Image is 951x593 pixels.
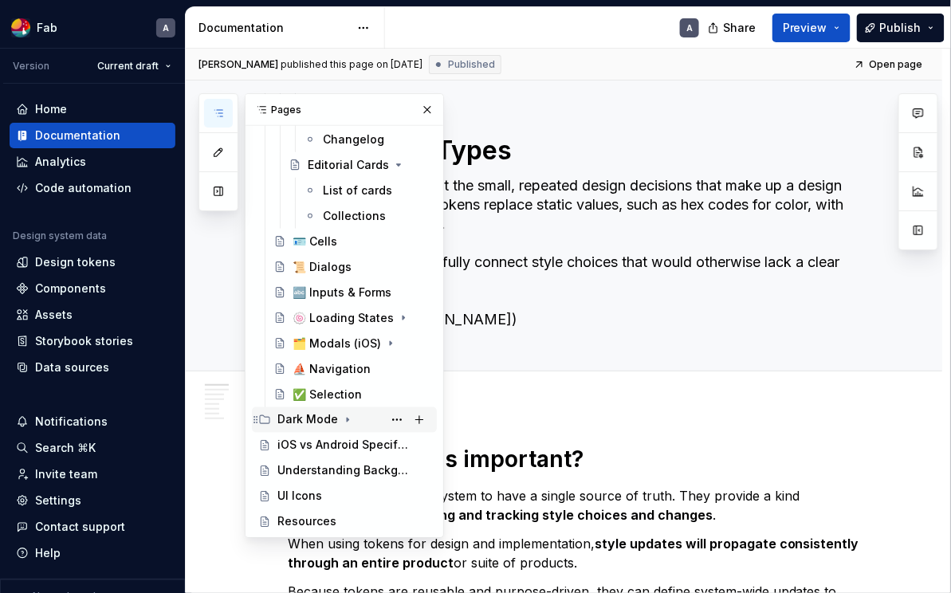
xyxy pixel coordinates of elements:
a: Documentation [10,123,175,148]
p: When using tokens for design and implementation, or suite of products. [288,534,878,572]
span: [PERSON_NAME] [198,58,278,71]
img: ec65babd-e488-45e8-ad6b-b86e4c748d03.png [11,18,30,37]
a: ⛵️ Navigation [267,356,437,382]
div: Code automation [35,180,132,196]
a: Collections [297,203,437,229]
div: 📜 Dialogs [293,259,352,275]
a: Settings [10,488,175,513]
a: Design tokens [10,249,175,275]
button: Search ⌘K [10,435,175,461]
div: Analytics [35,154,86,170]
div: ⛵️ Navigation [293,361,371,377]
div: 🍥 Loading States [293,310,394,326]
a: Assets [10,302,175,328]
button: Notifications [10,409,175,434]
div: Resources [277,514,336,530]
span: Publish [880,20,922,36]
a: Invite team [10,461,175,487]
a: Resources [252,509,437,535]
div: 🪪 Cells [293,234,337,249]
div: Dark Mode [252,407,437,433]
a: UI Icons [252,484,437,509]
button: Publish [857,14,945,42]
div: iOS vs Android Specificities [277,438,409,454]
strong: repository for recording and tracking style choices and changes [301,507,713,523]
div: Notifications [35,414,108,430]
div: UI Icons [277,489,322,505]
button: Share [700,14,766,42]
a: iOS vs Android Specificities [252,433,437,458]
a: 📜 Dialogs [267,254,437,280]
a: Open page [849,53,929,76]
div: 🗂️ Modals (iOS) [293,336,381,351]
a: 🔤 Inputs & Forms [267,280,437,305]
div: Documentation [35,128,120,143]
div: Components [35,281,106,296]
div: Design tokens [35,254,116,270]
button: Contact support [10,514,175,540]
div: List of cards [323,183,392,198]
div: Contact support [35,519,125,535]
div: Design system data [13,230,107,242]
div: ✅ Selection [293,387,362,403]
span: Preview [783,20,827,36]
div: A [163,22,169,34]
button: Preview [772,14,851,42]
div: Understanding Background Property [277,463,409,479]
a: 🪪 Cells [267,229,437,254]
div: Home [35,101,67,117]
div: Fab [37,20,57,36]
button: Help [10,540,175,566]
div: A [686,22,693,34]
a: Analytics [10,149,175,175]
a: Data sources [10,355,175,380]
a: ✅ Selection [267,382,437,407]
div: Changelog [323,132,384,147]
a: Storybook stories [10,328,175,354]
p: Tokens enable a design system to have a single source of truth. They provide a kind of . [288,486,878,524]
div: Collections [323,208,386,224]
button: Current draft [90,55,179,77]
div: Data sources [35,359,109,375]
a: Editorial Cards [282,152,437,178]
a: Understanding Background Property [252,458,437,484]
a: 🗂️ Modals (iOS) [267,331,437,356]
a: Home [10,96,175,122]
div: Search ⌘K [35,440,96,456]
div: Help [35,545,61,561]
span: Share [723,20,756,36]
div: Dark Mode [277,412,338,428]
a: 🍥 Loading States [267,305,437,331]
textarea: Definition & Types [285,132,875,170]
span: Current draft [97,60,159,73]
div: Editorial Cards [308,157,389,173]
span: Published [448,58,495,71]
div: published this page on [DATE] [281,58,422,71]
div: 🔤 Inputs & Forms [293,285,391,300]
button: FabA [3,10,182,45]
div: Documentation [198,20,349,36]
div: Version [13,60,49,73]
a: List of cards [297,178,437,203]
textarea: Design tokens represent the small, repeated design decisions that make up a design system's visua... [285,173,875,332]
span: Open page [869,58,922,71]
a: Changelog [297,127,437,152]
div: Storybook stories [35,333,133,349]
div: Pages [246,94,443,126]
a: Components [10,276,175,301]
div: Assets [35,307,73,323]
a: Code automation [10,175,175,201]
div: Settings [35,493,81,509]
div: Invite team [35,466,97,482]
